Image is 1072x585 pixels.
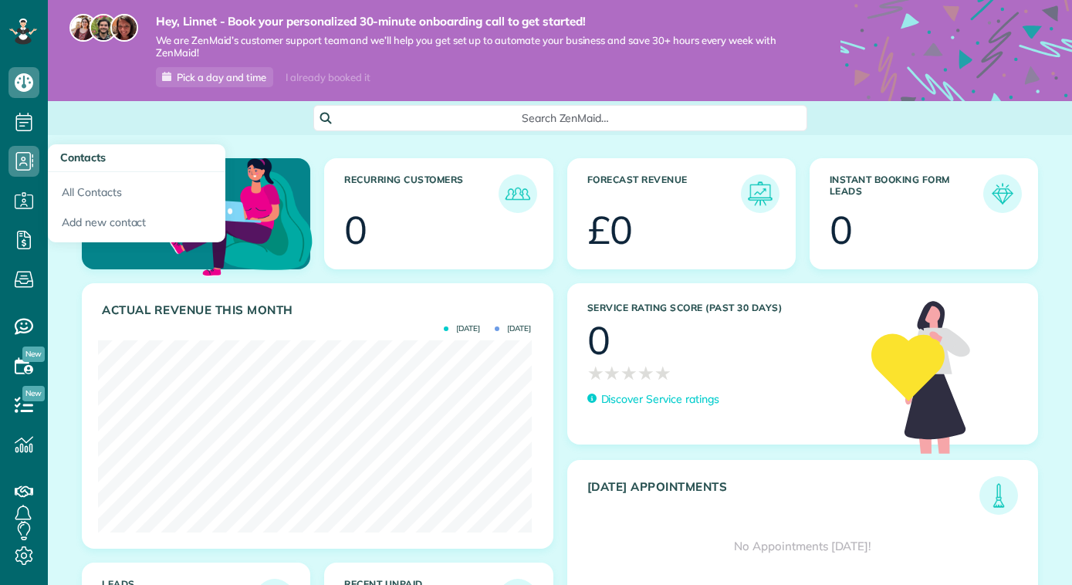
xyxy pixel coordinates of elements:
span: Pick a day and time [177,71,266,83]
span: ★ [637,360,654,387]
h3: Service Rating score (past 30 days) [587,303,856,313]
a: Add new contact [48,208,225,243]
img: icon_recurring_customers-cf858462ba22bcd05b5a5880d41d6543d210077de5bb9ebc9590e49fd87d84ed.png [502,178,533,209]
img: icon_form_leads-04211a6a04a5b2264e4ee56bc0799ec3eb69b7e499cbb523a139df1d13a81ae0.png [987,178,1018,209]
span: ★ [604,360,621,387]
h3: Recurring Customers [344,174,498,213]
span: New [22,347,45,362]
h3: Actual Revenue this month [102,303,537,317]
div: £0 [587,211,634,249]
img: maria-72a9807cf96188c08ef61303f053569d2e2a8a1cde33d635c8a3ac13582a053d.jpg [69,14,97,42]
h3: Instant Booking Form Leads [830,174,983,213]
strong: Hey, Linnet - Book your personalized 30-minute onboarding call to get started! [156,14,794,29]
img: michelle-19f622bdf1676172e81f8f8fba1fb50e276960ebfe0243fe18214015130c80e4.jpg [110,14,138,42]
a: All Contacts [48,172,225,208]
img: icon_forecast_revenue-8c13a41c7ed35a8dcfafea3cbb826a0462acb37728057bba2d056411b612bbbe.png [745,178,776,209]
div: 0 [587,321,610,360]
div: I already booked it [276,68,379,87]
img: dashboard_welcome-42a62b7d889689a78055ac9021e634bf52bae3f8056760290aed330b23ab8690.png [166,140,316,290]
span: [DATE] [495,325,531,333]
h3: [DATE] Appointments [587,480,980,515]
img: icon_todays_appointments-901f7ab196bb0bea1936b74009e4eb5ffbc2d2711fa7634e0d609ed5ef32b18b.png [983,480,1014,511]
span: ★ [587,360,604,387]
div: 0 [344,211,367,249]
span: ★ [621,360,637,387]
div: 0 [830,211,853,249]
h3: Forecast Revenue [587,174,741,213]
span: ★ [654,360,671,387]
p: Discover Service ratings [601,391,719,407]
span: We are ZenMaid’s customer support team and we’ll help you get set up to automate your business an... [156,34,794,60]
span: New [22,386,45,401]
span: Contacts [60,150,106,164]
span: [DATE] [444,325,480,333]
a: Pick a day and time [156,67,273,87]
a: Discover Service ratings [587,391,719,407]
img: jorge-587dff0eeaa6aab1f244e6dc62b8924c3b6ad411094392a53c71c6c4a576187d.jpg [90,14,117,42]
div: No Appointments [DATE]! [568,515,1038,578]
